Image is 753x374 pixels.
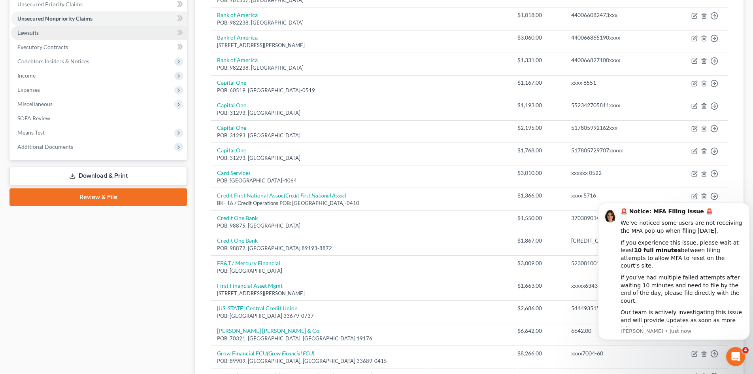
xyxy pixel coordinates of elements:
span: Lawsuits [17,29,39,36]
div: BK- 16 / Credit Operations POB: [GEOGRAPHIC_DATA]-0410 [217,199,505,207]
div: $1,018.00 [517,11,559,19]
iframe: Intercom live chat [726,347,745,366]
div: 517805992162xxx [571,124,664,132]
div: $1,550.00 [517,214,559,222]
a: Capital One [217,102,246,108]
div: $6,642.00 [517,327,559,335]
div: $3,060.00 [517,34,559,42]
a: Credit One Bank [217,215,258,221]
a: Credit First National Assoc(Credit First National Assoc) [217,192,346,199]
div: $1,768.00 [517,146,559,154]
a: Grow Financial FCU(Grow Financial FCU) [217,350,314,357]
div: $1,331.00 [517,56,559,64]
span: Income [17,72,36,79]
div: POB: 31293, [GEOGRAPHIC_DATA] [217,154,505,162]
div: 440066827100xxxx [571,56,664,64]
div: POB: [GEOGRAPHIC_DATA]-4064 [217,177,505,184]
div: [STREET_ADDRESS][PERSON_NAME] [217,42,505,49]
a: Download & Print [9,167,187,185]
iframe: Intercom notifications message [595,201,753,345]
div: $1,366.00 [517,192,559,199]
div: 517805729707xxxxx [571,146,664,154]
div: POB: 982238, [GEOGRAPHIC_DATA] [217,64,505,72]
a: Bank of America [217,34,258,41]
a: FB&T / Mercury Financial [217,260,280,266]
a: Review & File [9,188,187,206]
div: $1,867.00 [517,237,559,245]
span: Expenses [17,86,40,93]
div: 440066865190xxxx [571,34,664,42]
div: xxxx 6551 [571,79,664,87]
div: POB: 31293, [GEOGRAPHIC_DATA] [217,109,505,117]
a: Bank of America [217,11,258,18]
i: (Grow Financial FCU) [267,350,314,357]
div: xxxx7004-60 [571,349,664,357]
span: SOFA Review [17,115,50,122]
div: POB: 31293, [GEOGRAPHIC_DATA] [217,132,505,139]
a: SOFA Review [11,111,187,125]
div: 552342705811xxxx [571,101,664,109]
div: $2,195.00 [517,124,559,132]
div: $8,266.00 [517,349,559,357]
div: 6642.00 [571,327,664,335]
div: xxxx 5716 [571,192,664,199]
div: $1,167.00 [517,79,559,87]
div: $3,010.00 [517,169,559,177]
a: Capital One [217,147,246,154]
div: 37030901457xxx [571,214,664,222]
a: First Financial Asset Mgmt [217,282,283,289]
div: POB: 982238, [GEOGRAPHIC_DATA] [217,19,505,27]
div: xxxxxx 0522 [571,169,664,177]
a: Card Services [217,169,251,176]
div: POB: 98872, [GEOGRAPHIC_DATA] 89193-8872 [217,245,505,252]
div: xxxxx6343 [571,282,664,290]
div: POB: [GEOGRAPHIC_DATA] [217,267,505,275]
div: $3,009.00 [517,259,559,267]
a: Executory Contracts [11,40,187,54]
span: Executory Contracts [17,44,68,50]
a: Credit One Bank [217,237,258,244]
a: Lawsuits [11,26,187,40]
span: 4 [742,347,749,353]
div: POB: 89909, [GEOGRAPHIC_DATA], [GEOGRAPHIC_DATA] 33689-0415 [217,357,505,365]
div: POB: 70321, [GEOGRAPHIC_DATA], [GEOGRAPHIC_DATA] 19176 [217,335,505,342]
a: Unsecured Nonpriority Claims [11,11,187,26]
span: Unsecured Nonpriority Claims [17,15,92,22]
div: 440066082473xxx [571,11,664,19]
div: [STREET_ADDRESS][PERSON_NAME] [217,290,505,297]
span: Miscellaneous [17,101,53,107]
div: 544493515190xxx [571,304,664,312]
a: Capital One [217,124,246,131]
a: Capital One [217,79,246,86]
span: Means Test [17,129,45,136]
div: [CREDIT_CARD_NUMBER] [571,237,664,245]
a: Bank of America [217,57,258,63]
span: Unsecured Priority Claims [17,1,83,8]
div: POB: [GEOGRAPHIC_DATA] 33679-0737 [217,312,505,320]
div: POB: 98875, [GEOGRAPHIC_DATA] [217,222,505,230]
span: Codebtors Insiders & Notices [17,58,89,65]
i: (Credit First National Assoc) [284,192,346,199]
span: Additional Documents [17,143,73,150]
div: 523081001026xxxx [571,259,664,267]
div: $2,686.00 [517,304,559,312]
div: $1,193.00 [517,101,559,109]
a: [PERSON_NAME] [PERSON_NAME] & Co [217,327,319,334]
div: POB: 60519, [GEOGRAPHIC_DATA]-0519 [217,87,505,94]
div: $1,663.00 [517,282,559,290]
a: [US_STATE] Central Credit Union [217,305,298,311]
